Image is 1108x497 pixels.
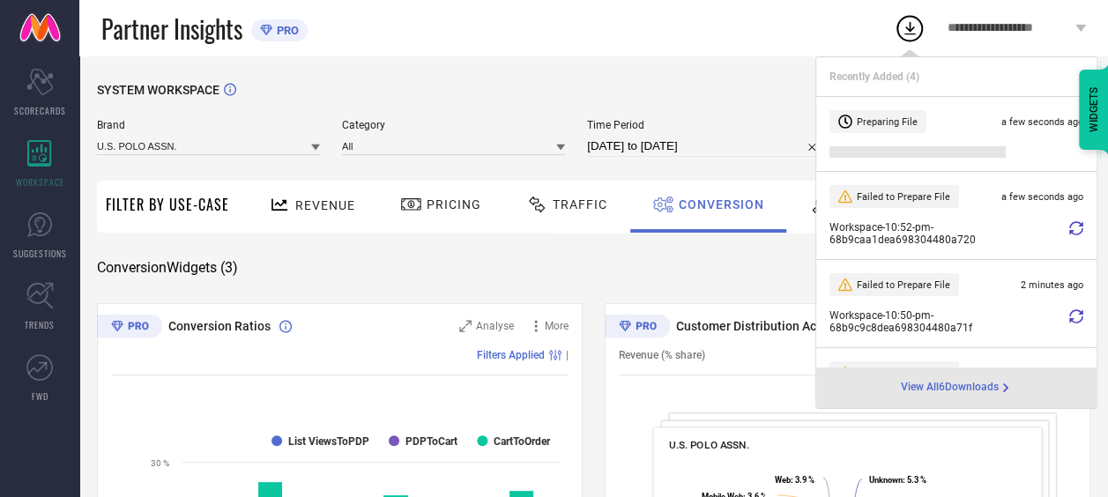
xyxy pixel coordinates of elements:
span: PRO [272,24,299,37]
text: 30 % [151,458,169,468]
div: Open download list [894,12,926,44]
div: Premium [97,315,162,341]
text: : 3.9 % [775,474,814,484]
span: Failed to Prepare File [857,279,950,291]
span: Time Period [587,119,824,131]
span: Customer Distribution Across Device/OS [676,319,902,333]
span: Analyse [476,320,514,332]
span: SYSTEM WORKSPACE [97,83,219,97]
span: Conversion Widgets ( 3 ) [97,259,238,277]
span: 2 minutes ago [1021,279,1083,291]
span: Preparing File [857,116,918,128]
span: Conversion Ratios [168,319,271,333]
span: SUGGESTIONS [13,247,67,260]
text: : 5.3 % [869,475,926,485]
div: Retry [1069,221,1083,246]
span: FWD [32,389,48,403]
span: Filters Applied [477,349,545,361]
text: List ViewsToPDP [288,435,369,448]
span: SCORECARDS [14,104,66,117]
tspan: Web [775,474,791,484]
text: CartToOrder [494,435,551,448]
span: Revenue (% share) [619,349,705,361]
span: View All 6 Downloads [901,381,999,395]
input: Select time period [587,136,824,157]
div: Premium [605,315,670,341]
span: Filter By Use-Case [106,194,229,215]
span: WORKSPACE [16,175,64,189]
span: Brand [97,119,320,131]
div: Open download page [901,381,1013,395]
svg: Zoom [459,320,472,332]
span: a few seconds ago [1001,116,1083,128]
span: a few seconds ago [1001,191,1083,203]
span: Partner Insights [101,11,242,47]
span: Revenue [295,198,355,212]
span: Pricing [427,197,481,211]
a: View All6Downloads [901,381,1013,395]
text: PDPToCart [405,435,457,448]
span: | [566,349,569,361]
span: Workspace - 10:50-pm - 68b9c9c8dea698304480a71f [829,309,1065,334]
tspan: Unknown [869,475,903,485]
div: Retry [1069,309,1083,334]
span: Traffic [553,197,607,211]
span: U.S. POLO ASSN. [669,439,749,451]
span: Category [342,119,565,131]
span: Workspace - 10:52-pm - 68b9caa1dea698304480a720 [829,221,1065,246]
span: Conversion [679,197,764,211]
span: TRENDS [25,318,55,331]
span: More [545,320,569,332]
span: Recently Added ( 4 ) [829,70,919,83]
span: Failed to Prepare File [857,191,950,203]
